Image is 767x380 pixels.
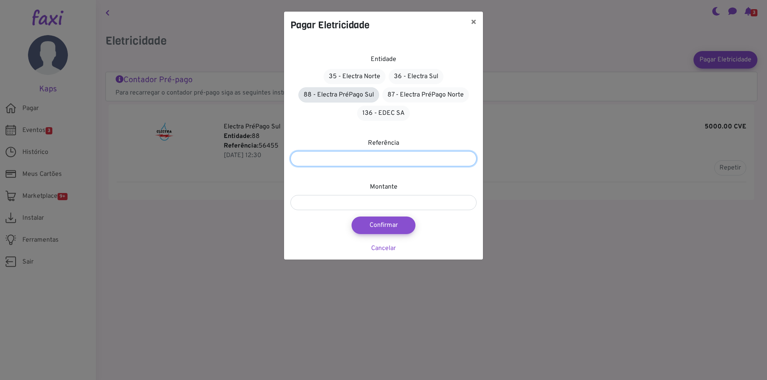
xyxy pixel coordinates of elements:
a: 35 - Electra Norte [324,69,385,84]
a: 87 - Electra PréPago Norte [382,87,469,102]
button: Confirmar [352,217,415,234]
a: 136 - EDEC SA [357,106,410,121]
a: Cancelar [371,244,396,252]
a: 36 - Electra Sul [389,69,443,84]
a: 88 - Electra PréPago Sul [298,87,379,102]
label: Referência [368,138,399,148]
h4: Pagar Eletricidade [290,18,370,32]
label: Entidade [371,55,396,64]
button: × [464,12,483,34]
label: Montante [370,182,397,192]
